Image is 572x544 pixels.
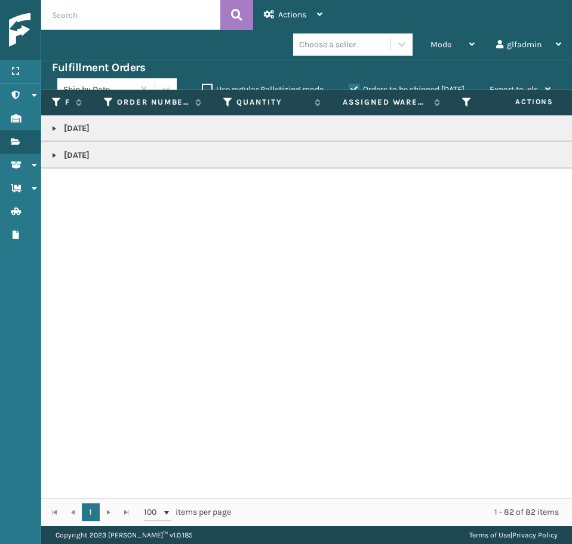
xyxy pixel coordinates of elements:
[248,506,559,518] div: 1 - 82 of 82 items
[299,38,356,51] div: Choose a seller
[236,97,309,108] label: Quantity
[9,13,116,47] img: logo
[430,39,451,50] span: Mode
[82,503,100,521] a: 1
[202,84,324,94] label: Use regular Palletizing mode
[63,83,134,96] div: Ship by Date
[117,97,189,108] label: Order Number
[469,526,558,544] div: |
[144,506,162,518] span: 100
[469,531,511,539] a: Terms of Use
[478,92,561,112] span: Actions
[56,526,193,544] p: Copyright 2023 [PERSON_NAME]™ v 1.0.185
[496,30,561,60] div: glfadmin
[343,97,428,108] label: Assigned Warehouse
[278,10,306,20] span: Actions
[349,84,465,94] label: Orders to be shipped [DATE]
[52,60,145,75] h3: Fulfillment Orders
[490,84,538,94] span: Export to .xls
[65,97,70,108] label: Fulfillment Order Id
[144,503,231,521] span: items per page
[512,531,558,539] a: Privacy Policy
